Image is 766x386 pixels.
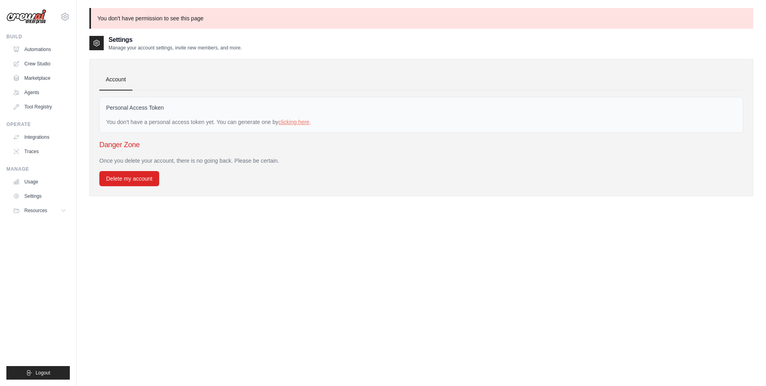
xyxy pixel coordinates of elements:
a: Traces [10,145,70,158]
div: You don't have a personal access token yet. You can generate one by . [106,118,736,126]
span: Resources [24,207,47,214]
div: Manage [6,166,70,172]
a: clicking here [278,119,310,125]
h2: Settings [109,35,242,45]
a: Integrations [10,131,70,144]
a: Account [99,69,132,91]
div: Operate [6,121,70,128]
a: Agents [10,86,70,99]
div: Build [6,33,70,40]
button: Logout [6,366,70,380]
a: Tool Registry [10,100,70,113]
span: Logout [36,370,50,376]
a: Automations [10,43,70,56]
p: Manage your account settings, invite new members, and more. [109,45,242,51]
p: Once you delete your account, there is no going back. Please be certain. [99,157,743,165]
h3: Danger Zone [99,139,743,150]
label: Personal Access Token [106,104,164,112]
a: Marketplace [10,72,70,85]
p: You don't have permission to see this page [89,8,753,29]
button: Delete my account [99,171,159,186]
a: Settings [10,190,70,203]
a: Crew Studio [10,57,70,70]
img: Logo [6,9,46,24]
a: Usage [10,175,70,188]
button: Resources [10,204,70,217]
